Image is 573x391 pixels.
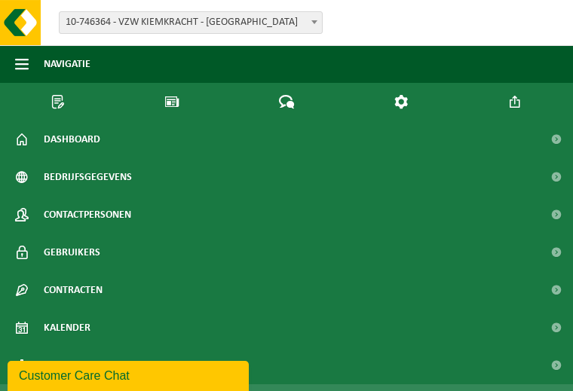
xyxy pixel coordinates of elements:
[44,347,102,384] span: Rapportage
[44,196,131,234] span: Contactpersonen
[59,11,323,34] span: 10-746364 - VZW KIEMKRACHT - HAMME
[60,12,322,33] span: 10-746364 - VZW KIEMKRACHT - HAMME
[44,121,100,158] span: Dashboard
[44,309,90,347] span: Kalender
[8,358,252,391] iframe: chat widget
[44,45,90,83] span: Navigatie
[44,271,103,309] span: Contracten
[44,234,100,271] span: Gebruikers
[44,158,132,196] span: Bedrijfsgegevens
